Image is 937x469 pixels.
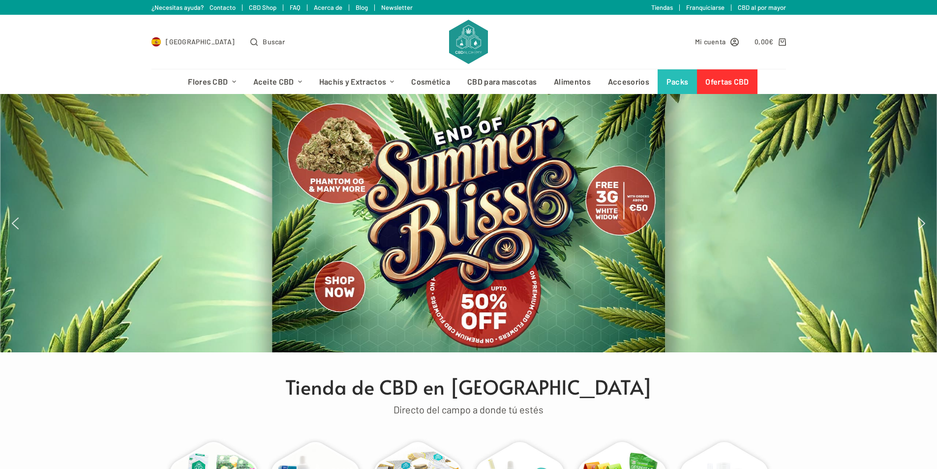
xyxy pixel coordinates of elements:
[381,3,413,11] a: Newsletter
[151,36,235,47] a: Select Country
[695,36,726,47] span: Mi cuenta
[651,3,673,11] a: Tiendas
[769,37,773,46] span: €
[697,69,757,94] a: Ofertas CBD
[180,69,757,94] nav: Menú de cabecera
[156,402,781,418] p: Directo del campo a donde tú estés
[545,69,600,94] a: Alimentos
[310,69,403,94] a: Hachís y Extractos
[755,37,774,46] bdi: 0,00
[151,3,236,11] a: ¿Necesitas ayuda? Contacto
[914,216,930,231] img: next arrow
[403,69,459,94] a: Cosmética
[658,69,697,94] a: Packs
[249,3,276,11] a: CBD Shop
[599,69,658,94] a: Accesorios
[695,36,739,47] a: Mi cuenta
[151,37,161,47] img: ES Flag
[290,3,301,11] a: FAQ
[755,36,786,47] a: Carro de compra
[356,3,368,11] a: Blog
[166,36,235,47] span: [GEOGRAPHIC_DATA]
[459,69,545,94] a: CBD para mascotas
[244,69,310,94] a: Aceite CBD
[7,216,23,231] img: previous arrow
[686,3,725,11] a: Franquiciarse
[156,372,781,402] h1: Tienda de CBD en [GEOGRAPHIC_DATA]
[180,69,244,94] a: Flores CBD
[449,20,487,64] img: CBD Alchemy
[314,3,342,11] a: Acerca de
[250,36,285,47] button: Abrir formulario de búsqueda
[738,3,786,11] a: CBD al por mayor
[263,36,285,47] span: Buscar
